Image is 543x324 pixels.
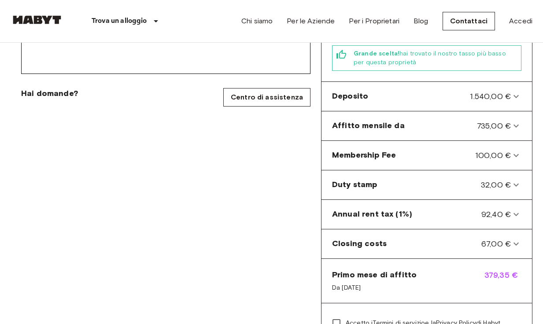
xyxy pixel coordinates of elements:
a: Per i Proprietari [349,16,399,26]
div: Deposito1.540,00 € [325,85,528,107]
span: 735,00 € [477,120,511,132]
a: Blog [414,16,428,26]
b: Grande scelta! [354,50,399,57]
span: Da [DATE] [332,283,417,292]
span: 379,35 € [484,269,521,292]
span: 92,40 € [481,209,511,220]
span: Affitto mensile da [332,120,405,132]
div: Annual rent tax (1%)92,40 € [325,203,528,225]
div: Affitto mensile da735,00 € [325,115,528,137]
span: Annual rent tax (1%) [332,209,412,220]
div: Membership Fee100,00 € [325,144,528,166]
span: Membership Fee [332,150,396,161]
a: Centro di assistenza [223,88,310,107]
a: Per le Aziende [287,16,335,26]
span: 67,00 € [481,238,511,250]
a: Chi siamo [241,16,273,26]
div: Closing costs67,00 € [325,233,528,255]
p: Trova un alloggio [92,16,147,26]
span: Hai domande? [21,88,78,99]
span: 1.540,00 € [470,91,511,102]
a: Accedi [509,16,532,26]
span: Primo mese di affitto [332,269,417,280]
span: Deposito [332,91,368,102]
span: Duty stamp [332,179,377,191]
span: 100,00 € [475,150,511,161]
span: hai trovato il nostro tasso più basso per questa proprietà [354,49,517,67]
div: Duty stamp32,00 € [325,174,528,196]
span: 32,00 € [481,179,511,191]
span: Closing costs [332,238,387,250]
img: Habyt [11,15,63,24]
a: Contattaci [443,12,495,30]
